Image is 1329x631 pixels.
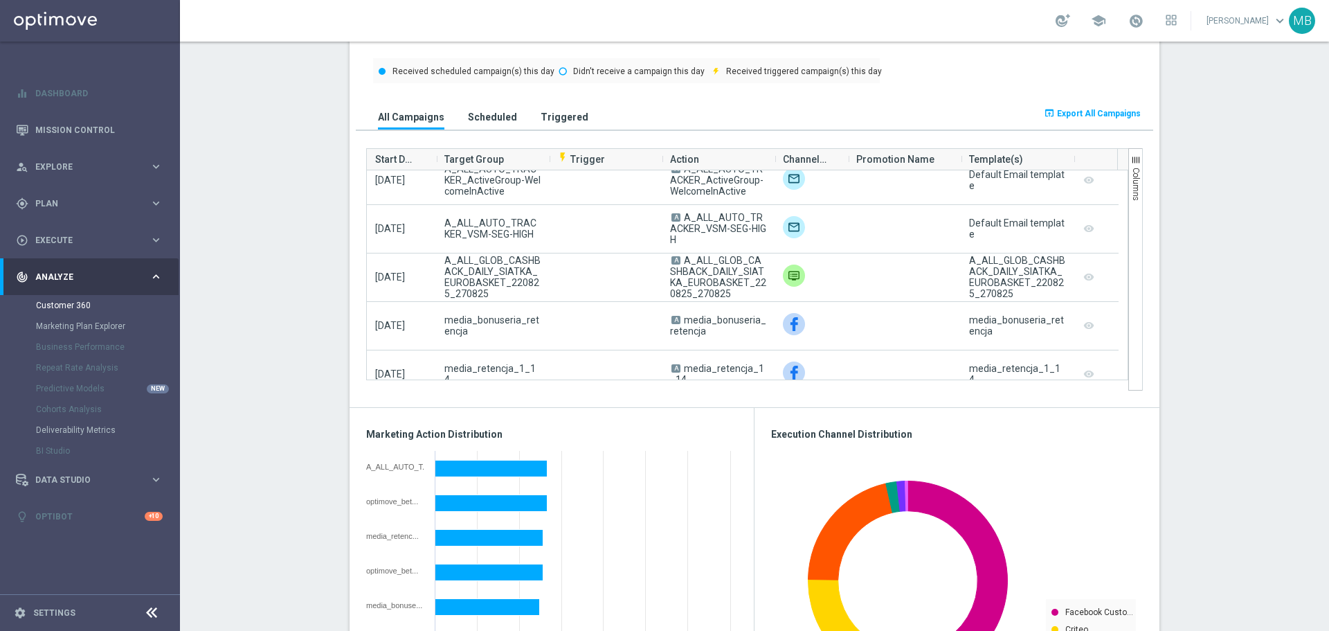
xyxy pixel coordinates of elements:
[375,145,417,173] span: Start Date
[726,66,882,76] text: Received triggered campaign(s) this day
[1065,607,1133,617] text: Facebook Custo…
[444,217,541,240] span: A_ALL_AUTO_TRACKER_VSM-SEG-HIGH
[15,88,163,99] button: equalizer Dashboard
[444,255,541,299] span: A_ALL_GLOB_CASHBACK_DAILY_SIATKA_EUROBASKET_220825_270825
[15,161,163,172] button: person_search Explore keyboard_arrow_right
[670,145,699,173] span: Action
[1289,8,1315,34] div: MB
[16,197,150,210] div: Plan
[375,223,405,234] span: [DATE]
[671,316,680,324] span: A
[671,256,680,265] span: A
[35,498,145,535] a: Optibot
[36,420,179,441] div: Deliverability Metrics
[36,316,179,337] div: Marketing Plan Explorer
[36,295,179,316] div: Customer 360
[1091,13,1106,28] span: school
[856,145,934,173] span: Promotion Name
[150,473,163,486] i: keyboard_arrow_right
[16,197,28,210] i: gps_fixed
[366,428,737,441] h3: Marketing Action Distribution
[969,169,1065,191] div: Default Email template
[36,378,179,399] div: Predictive Models
[35,199,150,208] span: Plan
[36,399,179,420] div: Cohorts Analysis
[670,363,764,385] span: media_retencja_1_14
[1131,168,1141,201] span: Columns
[366,463,425,471] div: A_ALL_AUTO_TRACKER_VSM-SEG-HIGH
[969,314,1065,337] div: media_bonuseria_retencja
[36,441,179,461] div: BI Studio
[36,300,144,311] a: Customer 360
[541,111,588,123] h3: Triggered
[1057,109,1141,118] span: Export All Campaigns
[783,168,805,190] img: Target group only
[15,235,163,246] button: play_circle_outline Execute keyboard_arrow_right
[444,145,504,173] span: Target Group
[783,362,805,384] img: Facebook Custom Audience
[15,272,163,283] div: track_changes Analyze keyboard_arrow_right
[771,428,1143,441] h3: Execution Channel Distribution
[15,125,163,136] button: Mission Control
[15,198,163,209] button: gps_fixed Plan keyboard_arrow_right
[783,216,805,238] div: Target group only
[671,213,680,222] span: A
[670,255,766,299] span: A_ALL_GLOB_CASHBACK_DAILY_SIATKA_EUROBASKET_220825_270825
[15,474,163,486] button: Data Studio keyboard_arrow_right
[375,272,405,283] span: [DATE]
[14,607,26,619] i: settings
[444,363,541,385] span: media_retencja_1_14
[670,163,763,197] span: A_ALL_AUTO_TRACKER_ActiveGroup-WelcomeInActive
[150,270,163,283] i: keyboard_arrow_right
[444,314,541,337] span: media_bonuseria_retencja
[366,497,425,506] div: optimove_bet_14D_and_reg_30D
[969,255,1065,299] div: A_ALL_GLOB_CASHBACK_DAILY_SIATKA_EUROBASKET_220825_270825
[35,476,150,484] span: Data Studio
[783,265,805,287] img: Private message
[35,236,150,245] span: Execute
[374,104,448,130] button: All Campaigns
[378,111,444,123] h3: All Campaigns
[150,160,163,173] i: keyboard_arrow_right
[375,320,405,331] span: [DATE]
[35,163,150,171] span: Explore
[16,271,150,283] div: Analyze
[969,363,1065,385] div: media_retencja_1_14
[537,104,592,130] button: Triggered
[783,313,805,335] img: Facebook Custom Audience
[444,163,541,197] span: A_ALL_AUTO_TRACKER_ActiveGroup-WelcomeInActive
[35,112,163,148] a: Mission Control
[366,567,425,575] div: optimove_bet_1D_plus
[969,217,1065,240] div: Default Email template
[366,601,425,610] div: media_bonuseria_retencja
[36,425,144,436] a: Deliverability Metrics
[783,145,829,173] span: Channel(s)
[1205,10,1289,31] a: [PERSON_NAME]keyboard_arrow_down
[36,357,179,378] div: Repeat Rate Analysis
[16,498,163,535] div: Optibot
[16,234,150,247] div: Execute
[15,511,163,522] button: lightbulb Optibot +10
[16,271,28,283] i: track_changes
[16,87,28,100] i: equalizer
[36,337,179,357] div: Business Performance
[150,197,163,210] i: keyboard_arrow_right
[1044,107,1055,118] i: open_in_browser
[16,161,28,173] i: person_search
[557,154,605,165] span: Trigger
[366,532,425,540] div: media_retencja_1_14
[35,75,163,112] a: Dashboard
[375,175,405,186] span: [DATE]
[16,474,150,486] div: Data Studio
[670,314,766,337] span: media_bonuseria_retencja
[16,234,28,247] i: play_circle_outline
